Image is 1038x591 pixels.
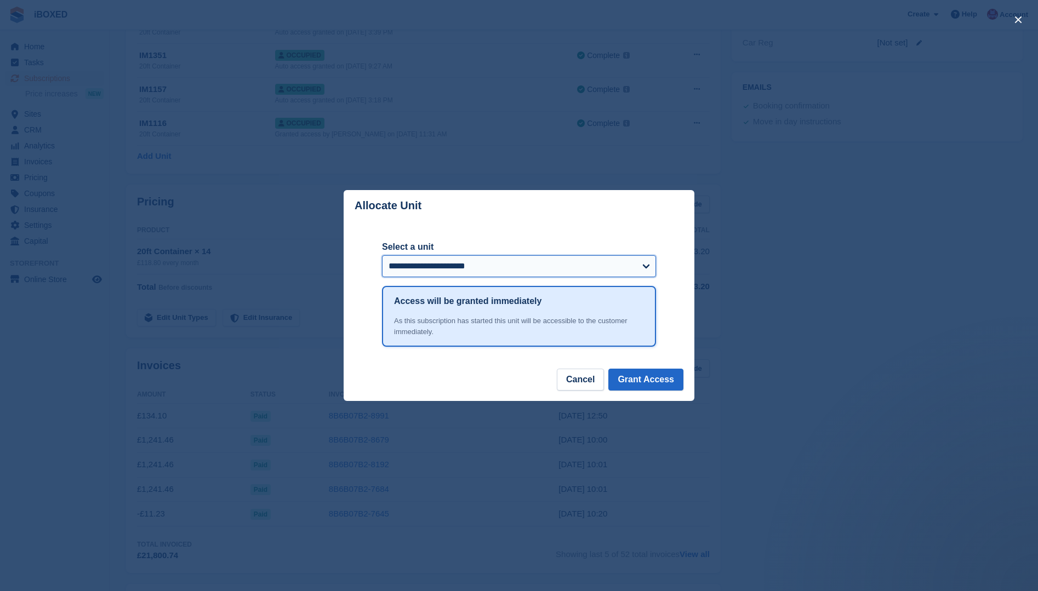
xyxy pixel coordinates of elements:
[382,240,656,254] label: Select a unit
[557,369,604,391] button: Cancel
[1010,11,1027,28] button: close
[355,199,421,212] p: Allocate Unit
[394,295,541,308] h1: Access will be granted immediately
[608,369,683,391] button: Grant Access
[394,315,644,337] div: As this subscription has started this unit will be accessible to the customer immediately.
